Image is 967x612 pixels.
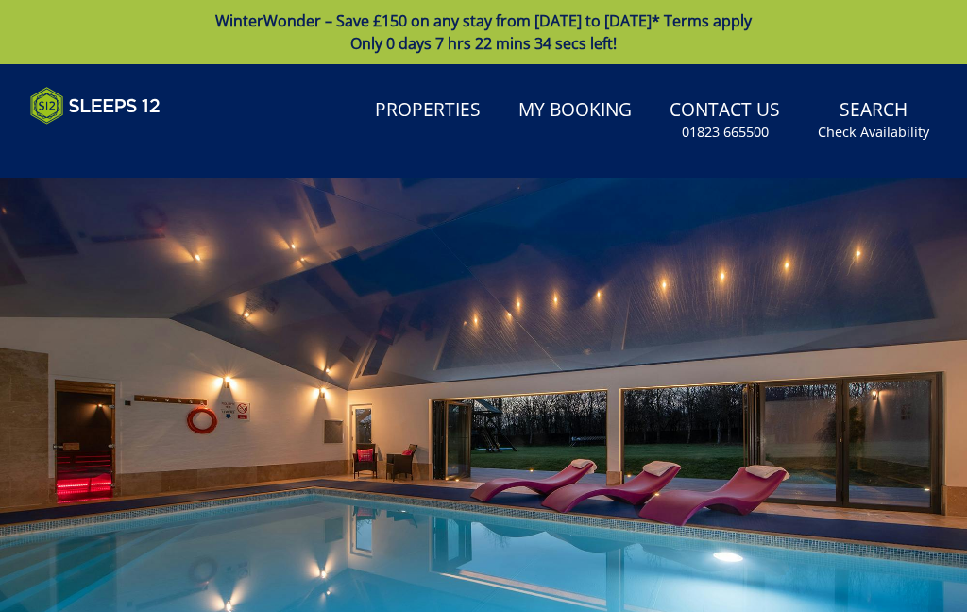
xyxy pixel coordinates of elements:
[810,90,937,151] a: SearchCheck Availability
[511,90,639,132] a: My Booking
[818,123,929,142] small: Check Availability
[350,33,617,54] span: Only 0 days 7 hrs 22 mins 34 secs left!
[30,87,161,125] img: Sleeps 12
[367,90,488,132] a: Properties
[682,123,769,142] small: 01823 665500
[662,90,788,151] a: Contact Us01823 665500
[21,136,219,152] iframe: Customer reviews powered by Trustpilot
